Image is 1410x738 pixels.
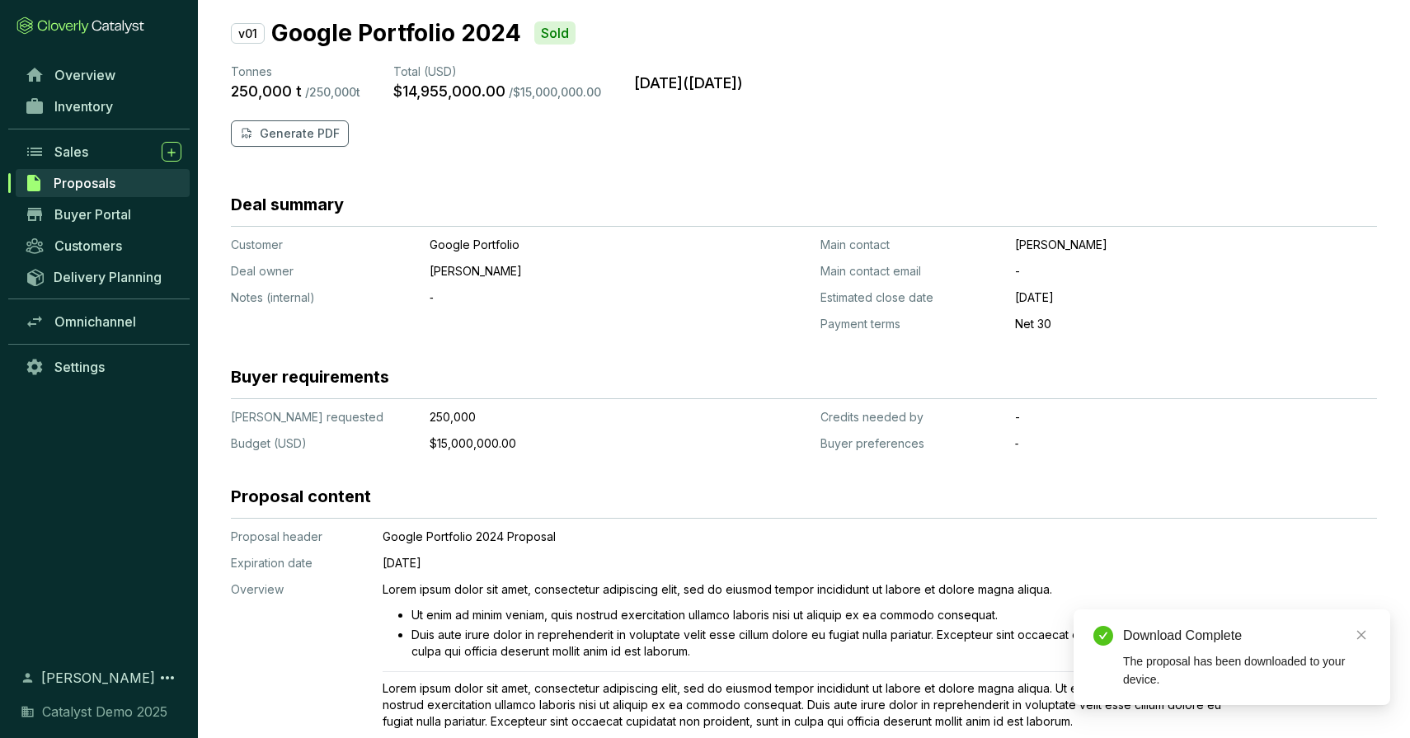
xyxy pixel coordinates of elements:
[16,169,190,197] a: Proposals
[820,289,1002,306] p: Estimated close date
[16,353,190,381] a: Settings
[231,23,265,44] p: v01
[820,263,1002,280] p: Main contact email
[393,82,505,101] p: $14,955,000.00
[16,308,190,336] a: Omnichannel
[1015,237,1377,253] p: [PERSON_NAME]
[820,435,1002,452] p: Buyer preferences
[54,359,105,375] span: Settings
[1015,435,1377,452] p: ‐
[231,289,416,306] p: Notes (internal)
[16,138,190,166] a: Sales
[231,365,389,388] h3: Buyer requirements
[54,98,113,115] span: Inventory
[54,237,122,254] span: Customers
[820,316,1002,332] p: Payment terms
[383,680,1243,730] p: Lorem ipsum dolor sit amet, consectetur adipiscing elit, sed do eiusmod tempor incididunt ut labo...
[16,61,190,89] a: Overview
[393,64,457,78] span: Total (USD)
[383,555,1243,571] p: [DATE]
[411,627,1243,660] li: Duis aute irure dolor in reprehenderit in voluptate velit esse cillum dolore eu fugiat nulla pari...
[231,581,363,598] p: Overview
[1015,409,1377,425] p: -
[430,435,708,452] p: $15,000,000.00
[430,289,708,306] p: ‐
[231,193,344,216] h3: Deal summary
[1123,652,1370,689] div: The proposal has been downloaded to your device.
[509,85,601,100] p: / $15,000,000.00
[430,409,708,425] p: 250,000
[54,175,115,191] span: Proposals
[1123,626,1370,646] div: Download Complete
[42,702,167,722] span: Catalyst Demo 2025
[16,232,190,260] a: Customers
[16,263,190,290] a: Delivery Planning
[383,581,1243,598] p: Lorem ipsum dolor sit amet, consectetur adipiscing elit, sed do eiusmod tempor incididunt ut labo...
[1015,263,1377,280] p: -
[54,143,88,160] span: Sales
[820,237,1002,253] p: Main contact
[231,237,416,253] p: Customer
[231,436,307,450] span: Budget (USD)
[231,63,360,80] p: Tonnes
[231,555,363,571] p: Expiration date
[231,120,349,147] button: Generate PDF
[820,409,1002,425] p: Credits needed by
[1093,626,1113,646] span: check-circle
[231,82,302,101] p: 250,000 t
[541,25,569,42] p: Sold
[54,269,162,285] span: Delivery Planning
[260,125,340,142] p: Generate PDF
[54,313,136,330] span: Omnichannel
[1015,289,1377,306] p: [DATE]
[41,668,155,688] span: [PERSON_NAME]
[1356,629,1367,641] span: close
[1352,626,1370,644] a: Close
[634,73,743,92] p: [DATE] ( [DATE] )
[1015,316,1377,332] p: Net 30
[54,67,115,83] span: Overview
[231,263,416,280] p: Deal owner
[430,237,708,253] p: Google Portfolio
[231,529,363,545] p: Proposal header
[54,206,131,223] span: Buyer Portal
[16,92,190,120] a: Inventory
[411,607,1243,623] li: Ut enim ad minim veniam, quis nostrud exercitation ullamco laboris nisi ut aliquip ex ea commodo ...
[231,409,416,425] p: [PERSON_NAME] requested
[271,16,521,50] p: Google Portfolio 2024
[231,485,371,508] h3: Proposal content
[305,85,360,100] p: / 250,000 t
[383,529,1243,545] p: Google Portfolio 2024 Proposal
[16,200,190,228] a: Buyer Portal
[430,263,708,280] p: [PERSON_NAME]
